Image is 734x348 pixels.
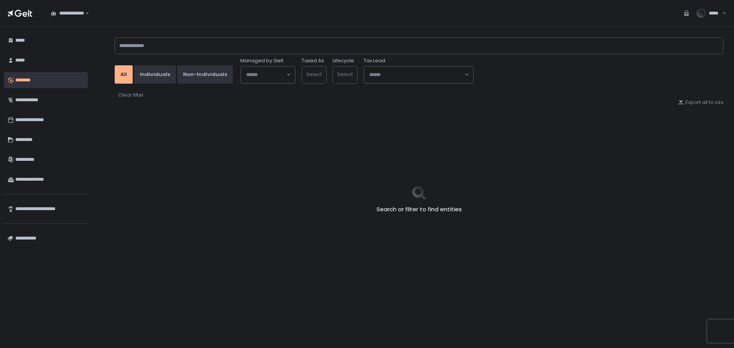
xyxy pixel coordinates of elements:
input: Search for option [246,71,286,79]
button: Export all to csv [678,99,723,106]
span: Select [306,71,322,78]
span: Select [337,71,353,78]
button: Individuals [134,65,176,84]
button: Non-Individuals [177,65,233,84]
button: Clear filter [118,91,144,99]
label: Taxed As [302,57,324,64]
button: All [115,65,133,84]
div: Search for option [364,66,473,83]
div: Individuals [140,71,170,78]
span: Tax Lead [364,57,385,64]
div: Search for option [46,5,89,21]
input: Search for option [369,71,464,79]
div: Clear filter [118,92,144,99]
label: Lifecycle [333,57,354,64]
h2: Search or filter to find entities [377,205,462,214]
div: All [120,71,127,78]
div: Search for option [241,66,295,83]
span: Managed by Gelt [240,57,283,64]
div: Non-Individuals [183,71,227,78]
